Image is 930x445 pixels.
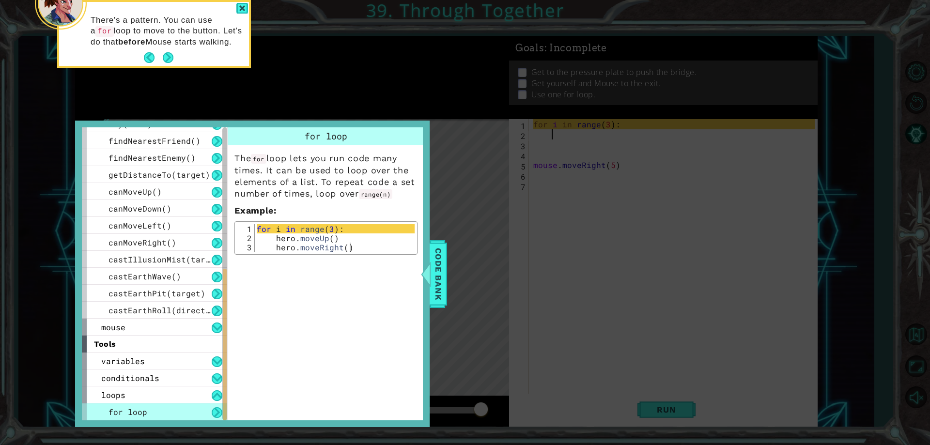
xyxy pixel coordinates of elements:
span: findNearestEnemy() [108,153,196,163]
code: range(n) [359,189,393,199]
span: findNearestFriend() [108,136,201,146]
span: tools [94,339,116,349]
span: canMoveLeft() [108,220,171,230]
span: canMoveRight() [108,237,176,247]
span: for loop [108,407,147,417]
span: conditionals [101,373,159,383]
span: canMoveDown() [108,203,171,214]
button: Back [144,52,163,63]
span: canMoveUp() [108,186,162,197]
code: for [251,154,266,164]
span: castEarthWave() [108,271,181,281]
button: Next [163,52,173,63]
div: 3 [237,243,255,252]
div: 1 [237,224,255,233]
span: mouse [101,322,125,332]
div: 2 [237,233,255,243]
span: castEarthRoll(direction) [108,305,225,315]
span: for loop [305,130,347,142]
span: Code Bank [431,245,446,304]
p: There's a pattern. You can use a loop to move to the button. Let's do that Mouse starts walking. [91,15,242,47]
span: castEarthPit(target) [108,288,205,298]
div: for loop [228,127,424,145]
span: variables [101,356,145,366]
span: Example [234,205,274,215]
strong: before [118,37,145,46]
code: for [95,26,114,37]
span: castIllusionMist(target) [108,254,225,264]
strong: : [234,205,277,215]
span: loops [101,390,125,400]
p: The loop lets you run code many times. It can be used to loop over the elements of a list. To rep... [234,153,418,200]
span: getDistanceTo(target) [108,169,210,180]
div: tools [82,336,227,353]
